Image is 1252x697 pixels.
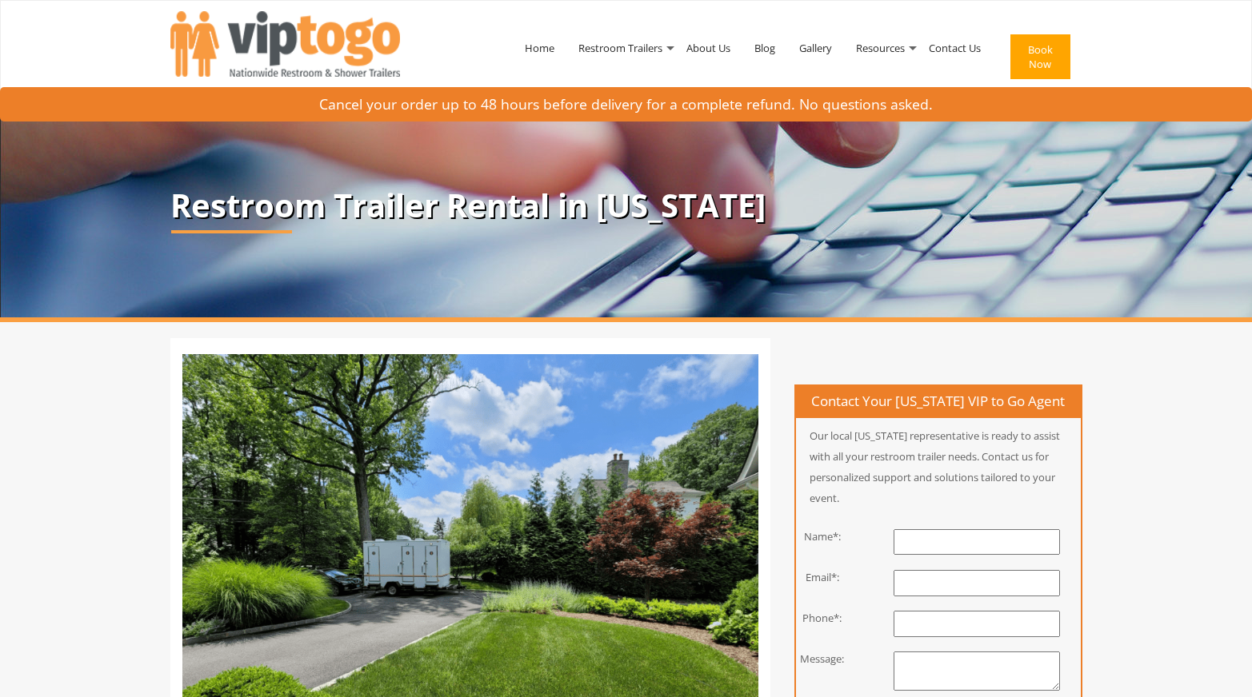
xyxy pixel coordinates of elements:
div: Phone*: [784,611,862,626]
p: Our local [US_STATE] representative is ready to assist with all your restroom trailer needs. Cont... [796,425,1081,508]
a: Home [513,6,566,90]
a: Resources [844,6,917,90]
a: Contact Us [917,6,993,90]
div: Name*: [784,529,862,544]
a: Blog [742,6,787,90]
a: Gallery [787,6,844,90]
button: Book Now [1010,34,1070,79]
a: Restroom Trailers [566,6,674,90]
a: Book Now [993,6,1082,114]
div: Message: [784,651,862,667]
a: About Us [674,6,742,90]
div: Email*: [784,570,862,585]
p: Restroom Trailer Rental in [US_STATE] [170,188,1082,223]
h4: Contact Your [US_STATE] VIP to Go Agent [796,386,1081,418]
img: VIPTOGO [170,11,400,77]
